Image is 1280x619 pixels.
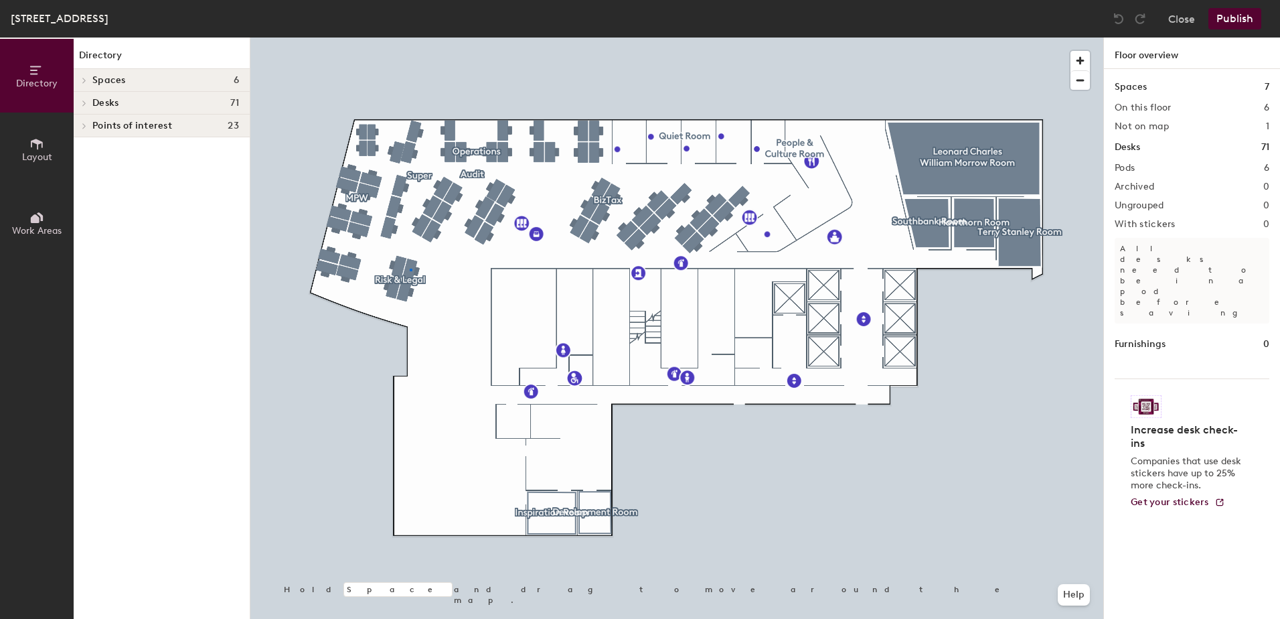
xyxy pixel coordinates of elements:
[1115,80,1147,94] h1: Spaces
[92,98,118,109] span: Desks
[1115,182,1154,192] h2: Archived
[234,75,239,86] span: 6
[92,121,172,131] span: Points of interest
[1263,200,1269,211] h2: 0
[22,151,52,163] span: Layout
[1265,80,1269,94] h1: 7
[1112,12,1125,25] img: Undo
[230,98,239,109] span: 71
[1104,38,1280,69] h1: Floor overview
[1131,395,1162,418] img: Sticker logo
[1115,121,1169,132] h2: Not on map
[1131,496,1209,508] span: Get your stickers
[1263,182,1269,192] h2: 0
[1058,584,1090,606] button: Help
[1263,337,1269,352] h1: 0
[1115,163,1135,174] h2: Pods
[74,48,250,69] h1: Directory
[1115,337,1166,352] h1: Furnishings
[11,10,108,27] div: [STREET_ADDRESS]
[228,121,239,131] span: 23
[1115,238,1269,324] p: All desks need to be in a pod before saving
[1208,8,1261,29] button: Publish
[1133,12,1147,25] img: Redo
[1264,163,1269,174] h2: 6
[1131,497,1225,508] a: Get your stickers
[1131,423,1245,450] h4: Increase desk check-ins
[1115,140,1140,155] h1: Desks
[1131,456,1245,492] p: Companies that use desk stickers have up to 25% more check-ins.
[1261,140,1269,155] h1: 71
[1263,219,1269,230] h2: 0
[1168,8,1195,29] button: Close
[1264,102,1269,113] h2: 6
[1115,102,1172,113] h2: On this floor
[16,78,58,89] span: Directory
[1115,219,1176,230] h2: With stickers
[1115,200,1164,211] h2: Ungrouped
[12,225,62,236] span: Work Areas
[92,75,126,86] span: Spaces
[1266,121,1269,132] h2: 1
